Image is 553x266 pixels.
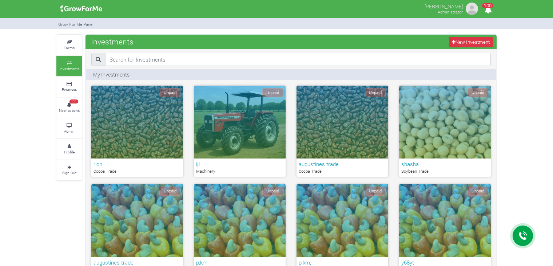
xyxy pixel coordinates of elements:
[481,1,495,18] i: Notifications
[194,86,286,177] a: Unpaid iji Machinery
[56,139,82,159] a: Profile
[401,168,489,175] p: Soybean Trade
[438,9,463,15] small: Administrator
[94,168,181,175] p: Cocoa Trade
[58,21,94,27] small: Grow For Me Panel
[105,53,491,66] input: Search for Investments
[56,77,82,97] a: Finances
[401,161,489,167] h6: shasha
[299,259,386,266] h6: p;km;
[468,187,488,196] span: Unpaid
[56,98,82,118] a: 100 Notifications
[196,161,283,167] h6: iji
[262,88,283,97] span: Unpaid
[94,161,181,167] h6: rich
[482,3,493,8] span: 100
[91,86,183,177] a: Unpaid rich Cocoa Trade
[93,71,130,78] p: My Investments
[299,161,386,167] h6: augustines trade
[69,99,78,104] span: 100
[425,1,463,10] p: [PERSON_NAME]
[56,56,82,76] a: Investments
[365,187,386,196] span: Unpaid
[64,45,75,50] small: Farms
[94,259,181,266] h6: augustines trade
[299,168,386,175] p: Cocoa Trade
[297,86,388,177] a: Unpaid augustines trade Cocoa Trade
[196,259,283,266] h6: p;km;
[465,1,479,16] img: growforme image
[58,1,105,16] img: growforme image
[365,88,386,97] span: Unpaid
[56,35,82,55] a: Farms
[401,259,489,266] h6: y68yt
[196,168,283,175] p: Machinery
[56,160,82,180] a: Sign Out
[89,34,135,49] span: Investments
[62,87,77,92] small: Finances
[59,108,80,113] small: Notifications
[468,88,488,97] span: Unpaid
[56,118,82,138] a: Admin
[481,7,495,14] a: 100
[62,170,76,175] small: Sign Out
[64,129,75,134] small: Admin
[59,66,79,71] small: Investments
[262,187,283,196] span: Unpaid
[399,86,491,177] a: Unpaid shasha Soybean Trade
[160,187,180,196] span: Unpaid
[160,88,180,97] span: Unpaid
[64,149,75,154] small: Profile
[449,37,493,47] a: New Investment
